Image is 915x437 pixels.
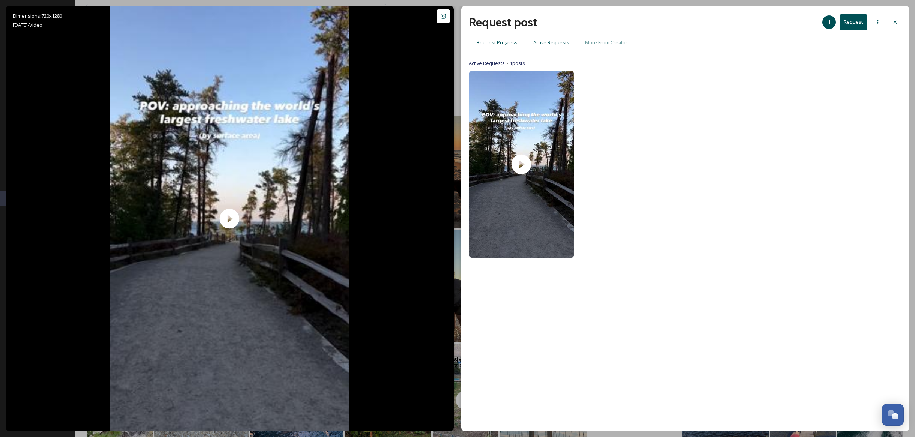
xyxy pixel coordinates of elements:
img: thumbnail [469,71,574,258]
span: Dimensions: 720 x 1280 [13,12,62,19]
span: 1 [828,18,831,26]
span: Active Requests [533,39,569,46]
span: 1 posts [510,60,525,67]
h2: Request post [469,13,537,31]
img: thumbnail [110,6,349,431]
button: Open Chat [882,404,904,426]
span: Active Requests [469,60,505,67]
span: More From Creator [585,39,627,46]
button: Request [840,14,867,30]
span: Request Progress [477,39,517,46]
span: [DATE] - Video [13,21,42,28]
